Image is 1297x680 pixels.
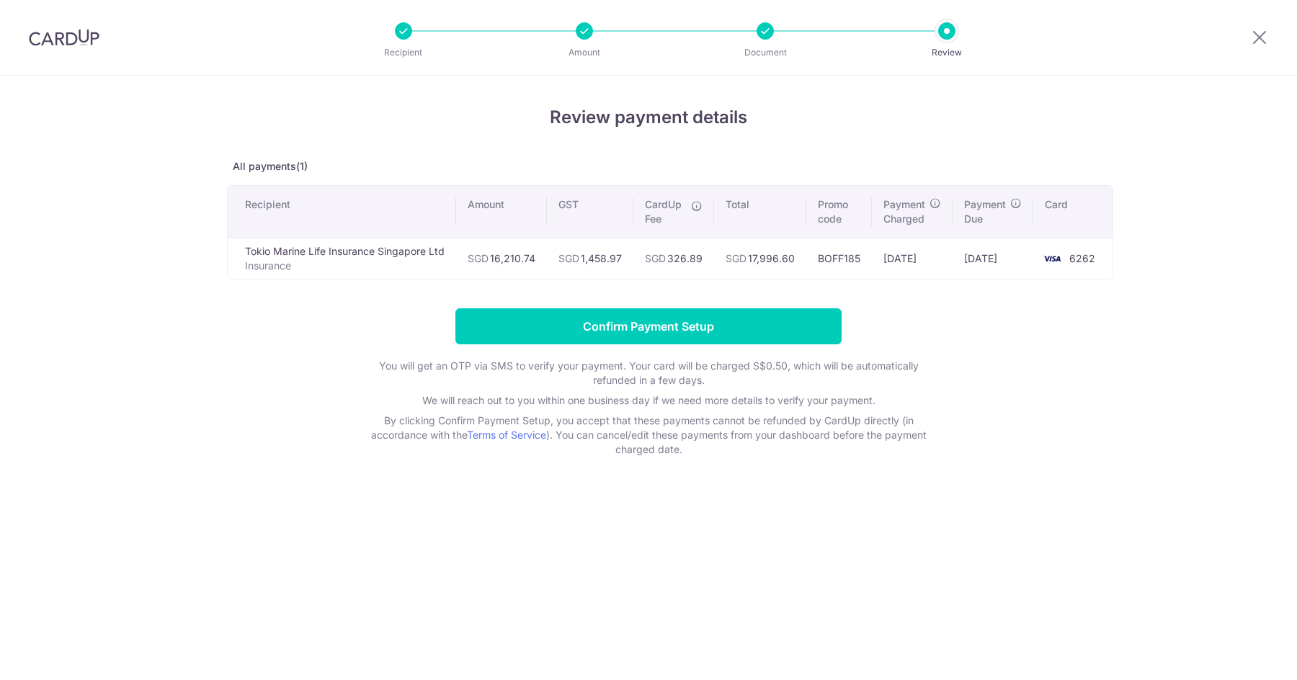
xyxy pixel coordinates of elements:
[558,252,579,264] span: SGD
[1204,637,1283,673] iframe: Opens a widget where you can find more information
[953,238,1033,279] td: [DATE]
[456,186,547,238] th: Amount
[456,238,547,279] td: 16,210.74
[360,393,937,408] p: We will reach out to you within one business day if we need more details to verify your payment.
[468,252,489,264] span: SGD
[531,45,638,60] p: Amount
[360,413,937,457] p: By clicking Confirm Payment Setup, you accept that these payments cannot be refunded by CardUp di...
[964,197,1006,226] span: Payment Due
[547,186,633,238] th: GST
[645,252,666,264] span: SGD
[633,238,714,279] td: 326.89
[806,186,872,238] th: Promo code
[883,197,925,226] span: Payment Charged
[455,308,842,344] input: Confirm Payment Setup
[714,186,806,238] th: Total
[806,238,872,279] td: BOFF185
[29,29,99,46] img: CardUp
[872,238,953,279] td: [DATE]
[712,45,819,60] p: Document
[245,259,445,273] p: Insurance
[547,238,633,279] td: 1,458.97
[714,238,806,279] td: 17,996.60
[350,45,457,60] p: Recipient
[1069,252,1095,264] span: 6262
[467,429,546,441] a: Terms of Service
[228,186,456,238] th: Recipient
[726,252,746,264] span: SGD
[645,197,684,226] span: CardUp Fee
[893,45,1000,60] p: Review
[1033,186,1113,238] th: Card
[228,238,456,279] td: Tokio Marine Life Insurance Singapore Ltd
[227,159,1070,174] p: All payments(1)
[360,359,937,388] p: You will get an OTP via SMS to verify your payment. Your card will be charged S$0.50, which will ...
[227,104,1070,130] h4: Review payment details
[1038,250,1066,267] img: <span class="translation_missing" title="translation missing: en.account_steps.new_confirm_form.b...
